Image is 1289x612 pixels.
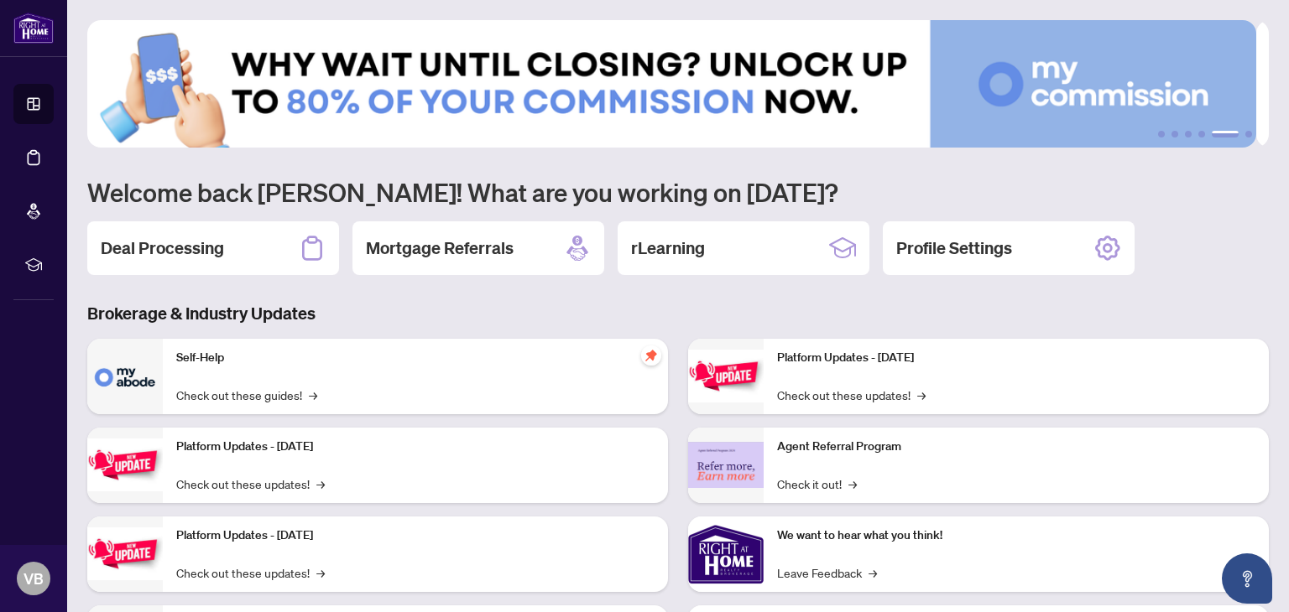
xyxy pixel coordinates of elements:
button: 3 [1185,131,1192,137]
button: 4 [1198,131,1205,137]
h2: Deal Processing [101,236,224,260]
span: → [316,475,325,493]
p: We want to hear what you think! [777,526,1255,545]
img: Self-Help [87,339,163,414]
span: → [848,475,857,493]
a: Check out these guides!→ [176,386,317,404]
span: → [917,386,926,404]
img: Agent Referral Program [688,442,764,488]
h2: Profile Settings [896,236,1012,260]
button: Open asap [1222,553,1272,604]
p: Self-Help [176,349,655,367]
span: pushpin [641,345,661,366]
p: Agent Referral Program [777,438,1255,456]
h3: Brokerage & Industry Updates [87,302,1269,325]
span: → [869,563,877,582]
h2: Mortgage Referrals [366,236,514,260]
span: → [309,386,317,404]
h1: Welcome back [PERSON_NAME]! What are you working on [DATE]? [87,176,1269,208]
button: 2 [1172,131,1178,137]
p: Platform Updates - [DATE] [176,526,655,545]
img: Slide 4 [87,20,1256,148]
p: Platform Updates - [DATE] [777,349,1255,367]
img: Platform Updates - July 21, 2025 [87,527,163,580]
a: Check out these updates!→ [176,563,325,582]
button: 5 [1212,131,1239,137]
a: Check it out!→ [777,475,857,493]
a: Check out these updates!→ [176,475,325,493]
h2: rLearning [631,236,705,260]
img: Platform Updates - June 23, 2025 [688,350,764,402]
img: We want to hear what you think! [688,516,764,592]
p: Platform Updates - [DATE] [176,438,655,456]
span: VB [23,567,44,590]
span: → [316,563,325,582]
a: Check out these updates!→ [777,386,926,404]
a: Leave Feedback→ [777,563,877,582]
img: logo [13,13,54,44]
button: 6 [1245,131,1252,137]
button: 1 [1158,131,1165,137]
img: Platform Updates - September 16, 2025 [87,438,163,491]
